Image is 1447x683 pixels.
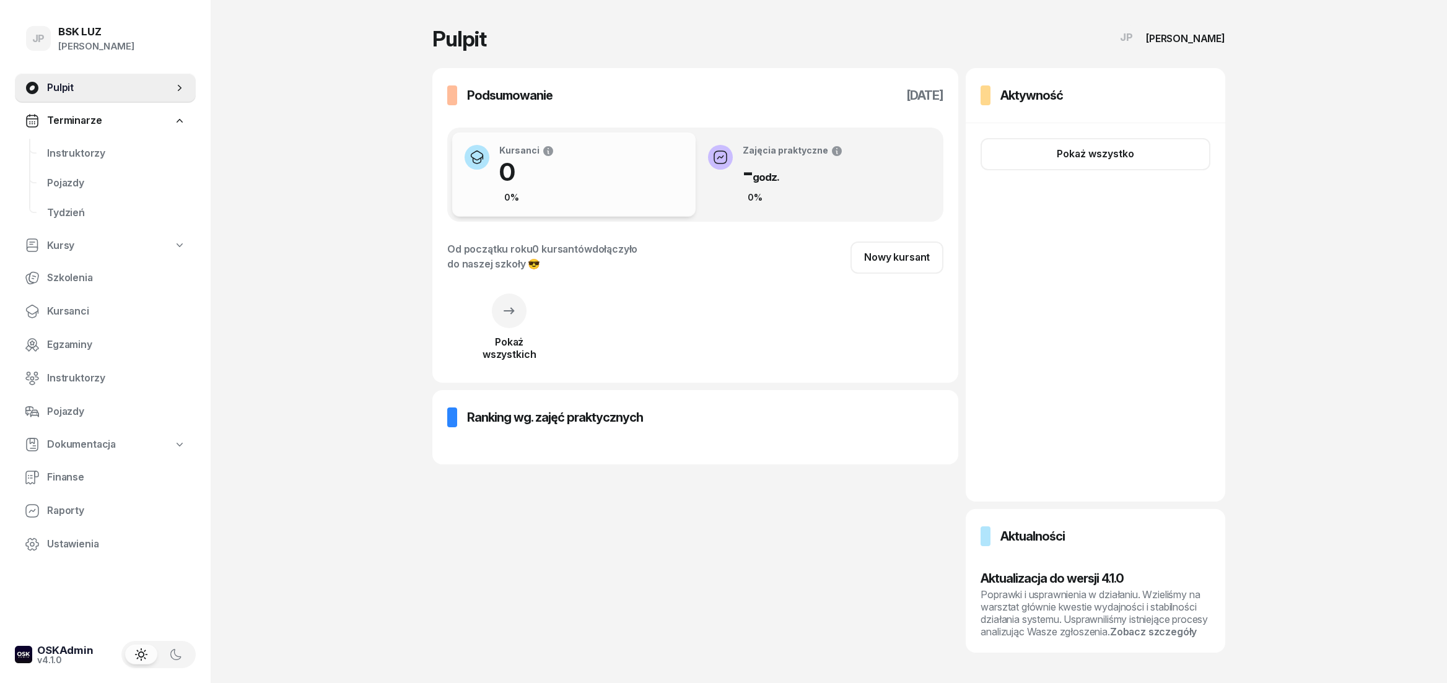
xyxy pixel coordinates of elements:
h3: Aktywność [1000,85,1063,105]
a: Szkolenia [15,263,196,293]
a: Nowy kursant [850,241,943,274]
div: Poprawki i usprawnienia w działaniu. Wzieliśmy na warsztat głównie kwestie wydajności i stabilnoś... [981,588,1210,638]
a: Pojazdy [37,168,196,198]
div: 0% [743,190,767,205]
span: Instruktorzy [47,146,186,162]
a: Dokumentacja [15,430,196,459]
button: Pokaż wszystko [981,138,1210,170]
div: [PERSON_NAME] [58,38,134,54]
button: Kursanci00% [452,133,696,217]
span: Terminarze [47,113,102,129]
span: Dokumentacja [47,437,116,453]
h3: [DATE] [906,85,943,105]
h1: 0 [499,157,554,187]
div: Pokaż wszystkich [447,336,571,360]
span: Ustawienia [47,536,186,552]
span: Egzaminy [47,337,186,353]
a: Raporty [15,496,196,526]
a: AktywnośćPokaż wszystko [966,68,1225,502]
span: Kursanci [47,303,186,320]
span: JP [32,33,45,44]
div: v4.1.0 [37,656,94,664]
div: OSKAdmin [37,645,94,656]
button: Zajęcia praktyczne-godz.0% [696,133,939,217]
a: Tydzień [37,198,196,228]
span: Instruktorzy [47,370,186,386]
span: Pojazdy [47,404,186,420]
a: Terminarze [15,107,196,135]
h3: Aktualności [1000,526,1065,546]
span: Finanse [47,469,186,485]
a: Instruktorzy [37,139,196,168]
a: Kursanci [15,297,196,326]
span: 0 kursantów [532,243,592,255]
a: Egzaminy [15,330,196,360]
a: Ustawienia [15,529,196,559]
span: Kursy [47,238,74,254]
h3: Ranking wg. zajęć praktycznych [467,407,643,427]
a: Pulpit [15,73,196,103]
div: Zajęcia praktyczne [743,145,843,157]
a: Instruktorzy [15,363,196,393]
div: Nowy kursant [864,250,930,266]
h1: - [743,157,843,187]
span: Pojazdy [47,175,186,191]
span: JP [1120,32,1133,43]
h1: Pulpit [432,28,486,50]
span: Tydzień [47,205,186,221]
span: Raporty [47,503,186,519]
div: BSK LUZ [58,27,134,37]
a: Kursy [15,232,196,260]
span: Pulpit [47,80,173,96]
span: Szkolenia [47,270,186,286]
div: Kursanci [499,145,554,157]
a: Pojazdy [15,397,196,427]
h3: Aktualizacja do wersji 4.1.0 [981,568,1210,588]
div: Od początku roku dołączyło do naszej szkoły 😎 [447,241,637,271]
a: Pokażwszystkich [447,308,571,360]
div: 0% [499,190,524,205]
a: AktualnościAktualizacja do wersji 4.1.0Poprawki i usprawnienia w działaniu. Wzieliśmy na warsztat... [966,509,1225,653]
small: godz. [753,171,779,183]
img: logo-xs-dark@2x.png [15,646,32,663]
div: [PERSON_NAME] [1146,33,1225,43]
h3: Podsumowanie [467,85,553,105]
a: Finanse [15,463,196,492]
div: Pokaż wszystko [1057,146,1134,162]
